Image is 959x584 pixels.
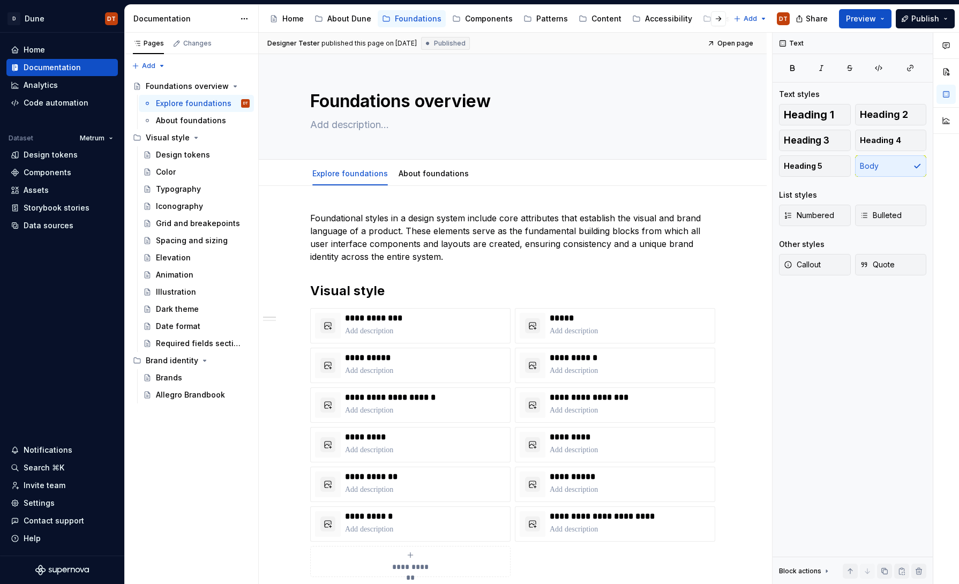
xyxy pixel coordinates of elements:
span: Published [434,39,466,48]
button: Add [730,11,770,26]
a: About Dune [310,10,376,27]
div: Allegro Brandbook [156,390,225,400]
div: DT [779,14,788,23]
button: Share [790,9,835,28]
span: Heading 5 [784,161,822,171]
div: Foundations overview [146,81,229,92]
a: Explore foundations [312,169,388,178]
a: Settings [6,495,118,512]
div: Illustration [156,287,196,297]
a: Foundations overview [129,78,254,95]
div: Contact support [24,515,84,526]
div: Page tree [129,78,254,403]
a: Brands [139,369,254,386]
div: Storybook stories [24,203,89,213]
div: Typography [156,184,201,194]
div: Block actions [779,564,831,579]
div: About foundations [394,162,473,184]
span: Bulleted [860,210,902,221]
a: Foundations [378,10,446,27]
a: About foundations [139,112,254,129]
a: Date format [139,318,254,335]
div: Help [24,533,41,544]
a: About foundations [399,169,469,178]
span: Callout [784,259,821,270]
div: DT [243,98,248,109]
div: Home [24,44,45,55]
div: DT [107,14,116,23]
div: Page tree [265,8,728,29]
span: Quote [860,259,895,270]
div: Search ⌘K [24,462,64,473]
span: Add [744,14,757,23]
a: Color [139,163,254,181]
div: Content [591,13,621,24]
button: Numbered [779,205,851,226]
div: D [8,12,20,25]
div: Code automation [24,98,88,108]
span: Heading 2 [860,109,908,120]
div: Visual style [146,132,190,143]
div: About foundations [156,115,226,126]
a: Elevation [139,249,254,266]
button: Notifications [6,441,118,459]
button: Preview [839,9,891,28]
button: Callout [779,254,851,275]
span: Add [142,62,155,70]
a: Documentation [6,59,118,76]
a: Grid and breakepoints [139,215,254,232]
div: Pages [133,39,164,48]
a: Iconography [139,198,254,215]
a: Open page [704,36,758,51]
div: Changes [183,39,212,48]
div: Color [156,167,176,177]
a: Accessibility [628,10,696,27]
div: Explore foundations [156,98,231,109]
a: Illustration [139,283,254,301]
span: Open page [717,39,753,48]
div: Components [24,167,71,178]
a: Code automation [6,94,118,111]
a: Home [6,41,118,58]
a: Components [448,10,517,27]
span: Heading 4 [860,135,901,146]
button: Search ⌘K [6,459,118,476]
button: Heading 5 [779,155,851,177]
div: Iconography [156,201,203,212]
div: Spacing and sizing [156,235,228,246]
button: Add [129,58,169,73]
button: Bulleted [855,205,927,226]
a: Typography [139,181,254,198]
p: Foundational styles in a design system include core attributes that establish the visual and bran... [310,212,715,263]
svg: Supernova Logo [35,565,89,575]
a: Assets [6,182,118,199]
button: Quote [855,254,927,275]
a: Required fields sections [139,335,254,352]
span: Heading 3 [784,135,829,146]
div: Design tokens [24,149,78,160]
div: Text styles [779,89,820,100]
div: Home [282,13,304,24]
span: Share [806,13,828,24]
div: Assets [24,185,49,196]
a: Dark theme [139,301,254,318]
div: Notifications [24,445,72,455]
a: Animation [139,266,254,283]
div: Patterns [536,13,568,24]
div: Settings [24,498,55,508]
a: Patterns [519,10,572,27]
div: List styles [779,190,817,200]
div: published this page on [DATE] [321,39,417,48]
div: Brand identity [129,352,254,369]
div: Components [465,13,513,24]
div: Brand identity [146,355,198,366]
div: Design tokens [156,149,210,160]
div: About Dune [327,13,371,24]
div: Accessibility [645,13,692,24]
span: Metrum [80,134,104,143]
div: Block actions [779,567,821,575]
div: Invite team [24,480,65,491]
div: Dataset [9,134,33,143]
div: Elevation [156,252,191,263]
